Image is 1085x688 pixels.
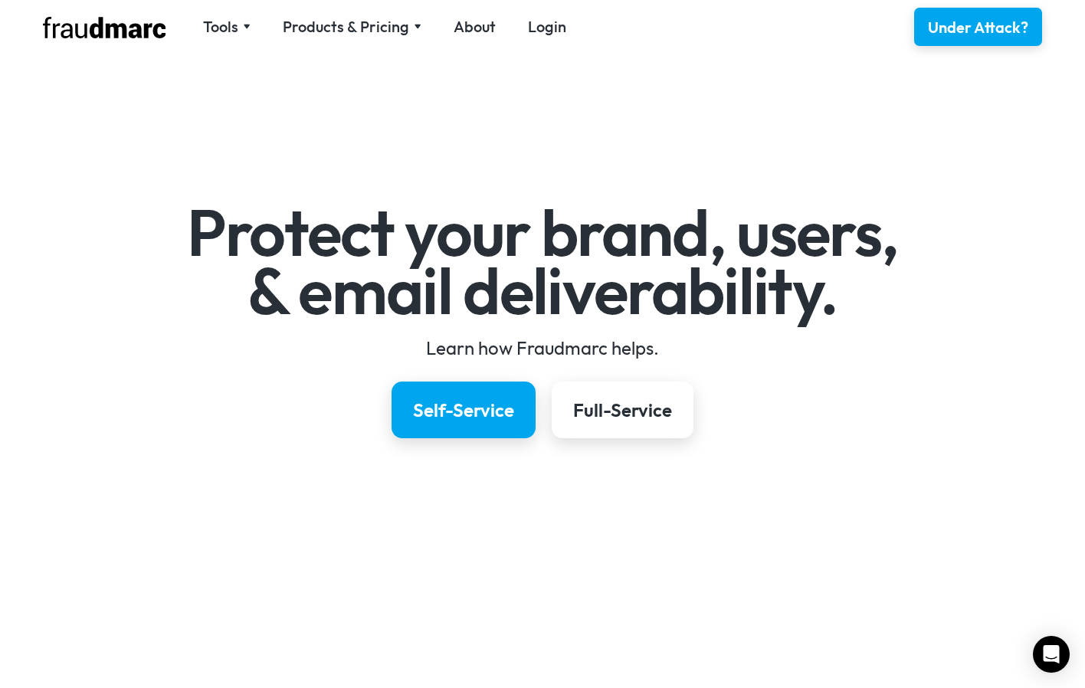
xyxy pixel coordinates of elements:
[573,398,672,422] div: Full-Service
[283,16,421,38] div: Products & Pricing
[392,382,536,438] a: Self-Service
[98,204,988,319] h1: Protect your brand, users, & email deliverability.
[914,8,1042,46] a: Under Attack?
[203,16,251,38] div: Tools
[413,398,514,422] div: Self-Service
[1033,636,1070,673] div: Open Intercom Messenger
[98,336,988,360] div: Learn how Fraudmarc helps.
[552,382,693,438] a: Full-Service
[203,16,238,38] div: Tools
[928,17,1028,38] div: Under Attack?
[283,16,409,38] div: Products & Pricing
[454,16,496,38] a: About
[528,16,566,38] a: Login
